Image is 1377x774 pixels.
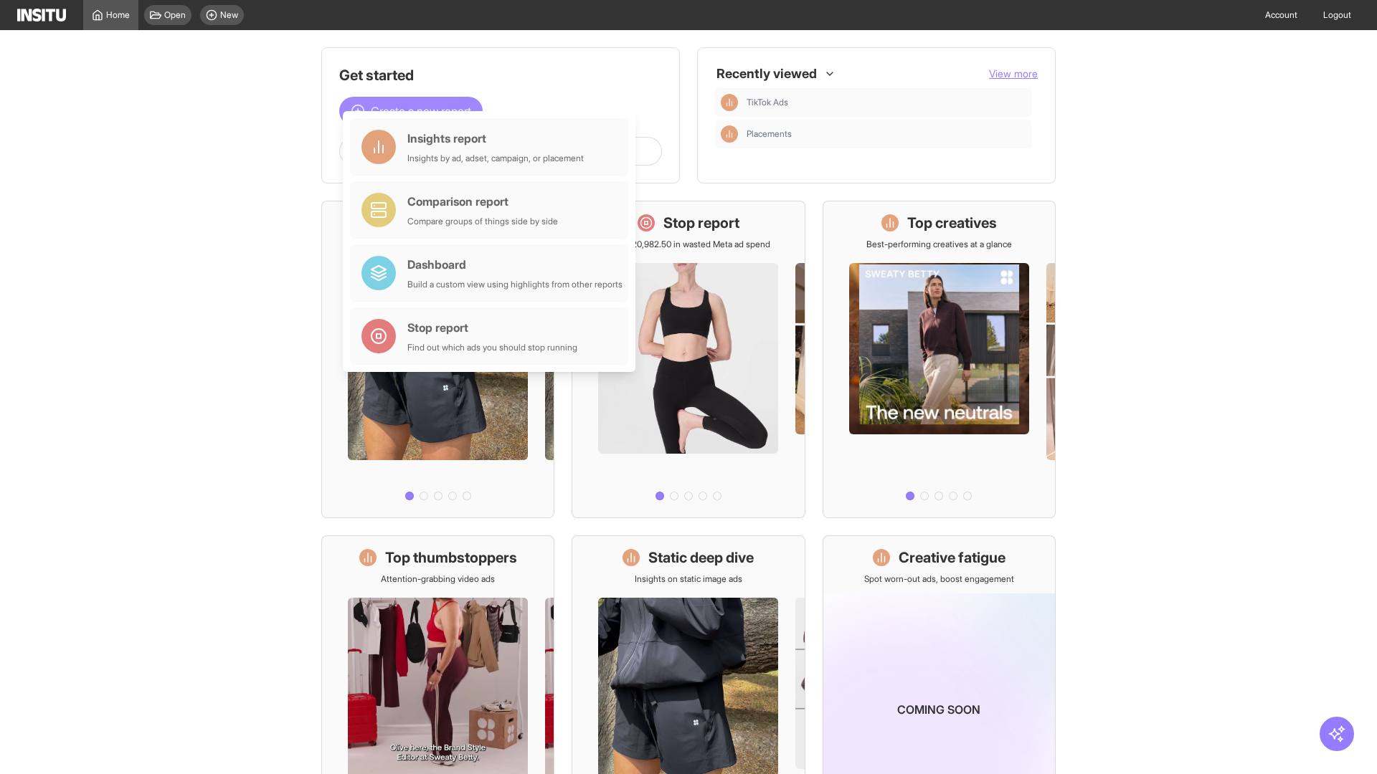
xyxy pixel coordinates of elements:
[721,94,738,111] div: Insights
[407,193,558,210] div: Comparison report
[407,130,584,147] div: Insights report
[371,102,471,120] span: Create a new report
[663,213,739,233] h1: Stop report
[339,97,483,125] button: Create a new report
[635,573,742,585] p: Insights on static image ads
[407,216,558,227] div: Compare groups of things side by side
[989,67,1038,80] span: View more
[866,239,1012,250] p: Best-performing creatives at a glance
[407,342,577,353] div: Find out which ads you should stop running
[321,201,554,518] a: What's live nowSee all active ads instantly
[385,548,517,568] h1: Top thumbstoppers
[747,97,1026,108] span: TikTok Ads
[572,201,805,518] a: Stop reportSave £20,982.50 in wasted Meta ad spend
[823,201,1056,518] a: Top creativesBest-performing creatives at a glance
[407,256,623,273] div: Dashboard
[17,9,66,21] img: Logo
[747,128,792,140] span: Placements
[721,125,738,143] div: Insights
[164,9,186,21] span: Open
[989,67,1038,81] button: View more
[220,9,238,21] span: New
[907,213,997,233] h1: Top creatives
[106,9,130,21] span: Home
[381,573,495,585] p: Attention-grabbing video ads
[407,319,577,336] div: Stop report
[407,153,584,164] div: Insights by ad, adset, campaign, or placement
[648,548,754,568] h1: Static deep dive
[407,279,623,290] div: Build a custom view using highlights from other reports
[339,65,662,85] h1: Get started
[747,97,788,108] span: TikTok Ads
[747,128,1026,140] span: Placements
[606,239,770,250] p: Save £20,982.50 in wasted Meta ad spend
